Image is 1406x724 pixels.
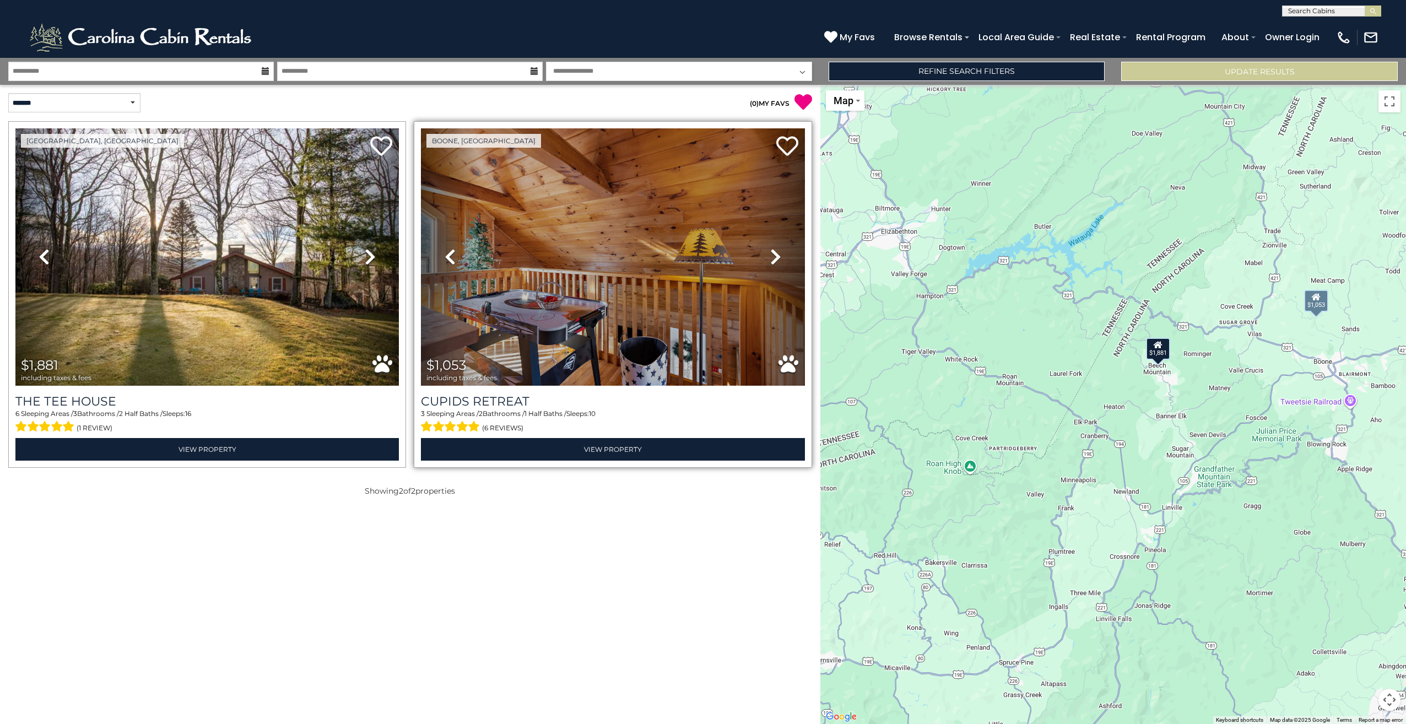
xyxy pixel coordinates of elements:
[15,409,399,435] div: Sleeping Areas / Bathrooms / Sleeps:
[1270,717,1330,723] span: Map data ©2025 Google
[421,128,804,386] img: thumbnail_163281213.jpeg
[752,99,756,107] span: 0
[829,62,1105,81] a: Refine Search Filters
[77,421,112,435] span: (1 review)
[15,128,399,386] img: thumbnail_167757115.jpeg
[889,28,968,47] a: Browse Rentals
[1336,30,1351,45] img: phone-regular-white.png
[426,357,467,373] span: $1,053
[1378,689,1400,711] button: Map camera controls
[421,409,804,435] div: Sleeping Areas / Bathrooms / Sleeps:
[524,409,566,418] span: 1 Half Baths /
[1216,28,1254,47] a: About
[8,485,812,496] p: Showing of properties
[824,30,878,45] a: My Favs
[776,135,798,159] a: Add to favorites
[973,28,1059,47] a: Local Area Guide
[421,409,425,418] span: 3
[73,409,77,418] span: 3
[21,357,58,373] span: $1,881
[411,486,415,496] span: 2
[1064,28,1126,47] a: Real Estate
[1378,90,1400,112] button: Toggle fullscreen view
[840,30,875,44] span: My Favs
[1121,62,1398,81] button: Update Results
[185,409,191,418] span: 16
[1337,717,1352,723] a: Terms
[370,135,392,159] a: Add to favorites
[750,99,789,107] a: (0)MY FAVS
[750,99,759,107] span: ( )
[399,486,403,496] span: 2
[479,409,483,418] span: 2
[421,394,804,409] a: Cupids Retreat
[589,409,596,418] span: 10
[15,394,399,409] a: The Tee House
[119,409,163,418] span: 2 Half Baths /
[1216,716,1263,724] button: Keyboard shortcuts
[1147,338,1171,360] div: $1,881
[823,710,859,724] img: Google
[1359,717,1403,723] a: Report a map error
[15,438,399,461] a: View Property
[482,421,523,435] span: (6 reviews)
[1131,28,1211,47] a: Rental Program
[426,374,497,381] span: including taxes & fees
[15,409,19,418] span: 6
[1305,290,1329,312] div: $1,053
[21,134,184,148] a: [GEOGRAPHIC_DATA], [GEOGRAPHIC_DATA]
[826,90,864,111] button: Change map style
[421,438,804,461] a: View Property
[426,134,541,148] a: Boone, [GEOGRAPHIC_DATA]
[1259,28,1325,47] a: Owner Login
[28,21,256,54] img: White-1-2.png
[834,95,853,106] span: Map
[1363,30,1378,45] img: mail-regular-white.png
[823,710,859,724] a: Open this area in Google Maps (opens a new window)
[21,374,91,381] span: including taxes & fees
